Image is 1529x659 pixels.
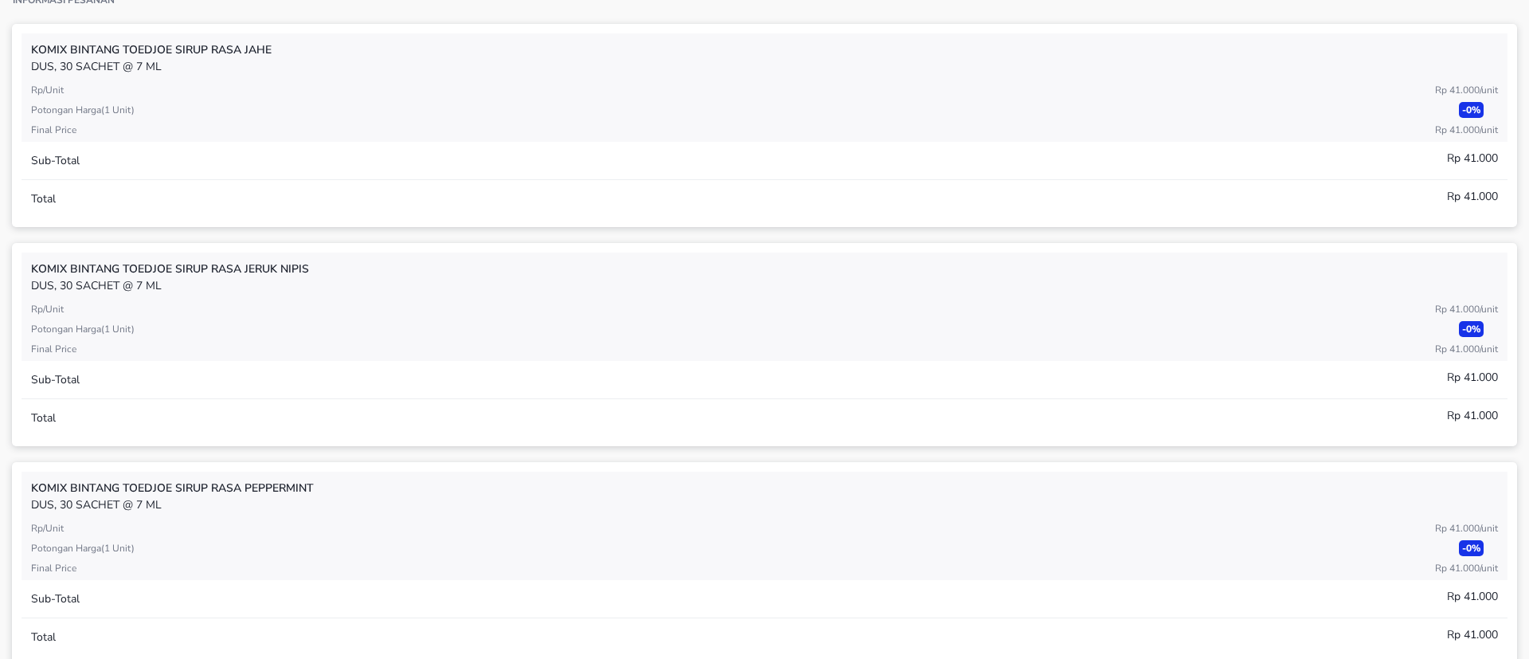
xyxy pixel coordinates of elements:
p: Potongan harga ( 1 Unit ) [31,541,135,555]
p: Rp 41.000 [1435,302,1498,316]
p: Rp 41.000 [1447,150,1498,167]
p: Rp/Unit [31,302,64,316]
p: Sub-Total [31,152,80,169]
p: KOMIX Bintang Toedjoe SIRUP RASA PEPPERMINT [31,480,1498,496]
p: Rp 41.000 [1435,521,1498,535]
p: Rp 41.000 [1447,626,1498,643]
p: DUS, 30 SACHET @ 7 ML [31,58,1498,75]
p: Final Price [31,561,76,575]
p: Total [31,410,56,426]
p: - 0 % [1459,102,1484,118]
span: / Unit [1480,124,1498,136]
span: / Unit [1480,343,1498,355]
p: Rp 41.000 [1435,83,1498,97]
p: KOMIX Bintang Toedjoe SIRUP RASA JAHE [31,41,1498,58]
p: Rp 41.000 [1447,369,1498,386]
p: Rp 41.000 [1447,588,1498,605]
span: / Unit [1480,303,1498,316]
p: Rp/Unit [31,83,64,97]
p: Sub-Total [31,371,80,388]
span: / Unit [1480,562,1498,575]
p: Final Price [31,342,76,356]
p: Rp/Unit [31,521,64,535]
p: - 0 % [1459,540,1484,556]
p: Total [31,190,56,207]
p: Rp 41.000 [1447,188,1498,205]
p: Rp 41.000 [1435,123,1498,137]
p: Sub-Total [31,590,80,607]
p: Potongan harga ( 1 Unit ) [31,322,135,336]
p: Final Price [31,123,76,137]
p: DUS, 30 SACHET @ 7 ML [31,496,1498,513]
span: / Unit [1480,84,1498,96]
p: DUS, 30 SACHET @ 7 ML [31,277,1498,294]
p: Rp 41.000 [1435,561,1498,575]
p: KOMIX Bintang Toedjoe SIRUP RASA JERUK NIPIS [31,261,1498,277]
p: Total [31,629,56,645]
p: Rp 41.000 [1447,407,1498,424]
p: - 0 % [1459,321,1484,337]
p: Potongan harga ( 1 Unit ) [31,103,135,117]
p: Rp 41.000 [1435,342,1498,356]
span: / Unit [1480,522,1498,535]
